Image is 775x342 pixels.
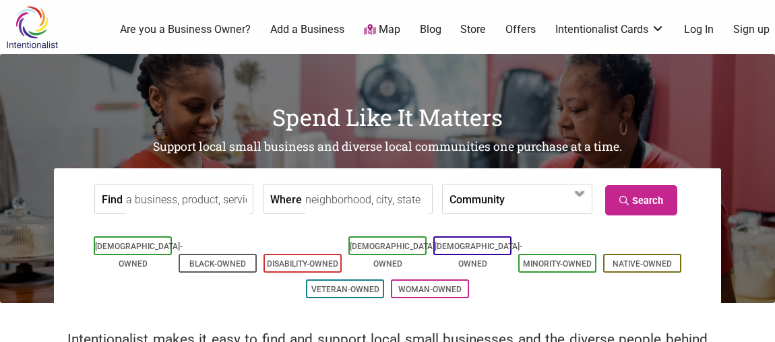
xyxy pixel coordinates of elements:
a: Black-Owned [189,259,246,269]
a: Log In [684,22,714,37]
label: Community [449,184,505,213]
a: [DEMOGRAPHIC_DATA]-Owned [95,242,183,269]
a: Woman-Owned [398,285,462,294]
a: Store [460,22,486,37]
a: Intentionalist Cards [555,22,664,37]
a: [DEMOGRAPHIC_DATA]-Owned [350,242,437,269]
a: Map [364,22,400,38]
a: Disability-Owned [267,259,338,269]
a: Search [605,185,677,215]
a: [DEMOGRAPHIC_DATA]-Owned [435,242,522,269]
label: Where [270,184,302,213]
input: neighborhood, city, state [305,184,429,215]
a: Veteran-Owned [311,285,379,294]
a: Native-Owned [613,259,672,269]
a: Add a Business [270,22,344,37]
a: Are you a Business Owner? [120,22,251,37]
a: Offers [505,22,536,37]
input: a business, product, service [126,184,249,215]
a: Sign up [733,22,770,37]
a: Blog [420,22,441,37]
label: Find [102,184,123,213]
a: Minority-Owned [523,259,592,269]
